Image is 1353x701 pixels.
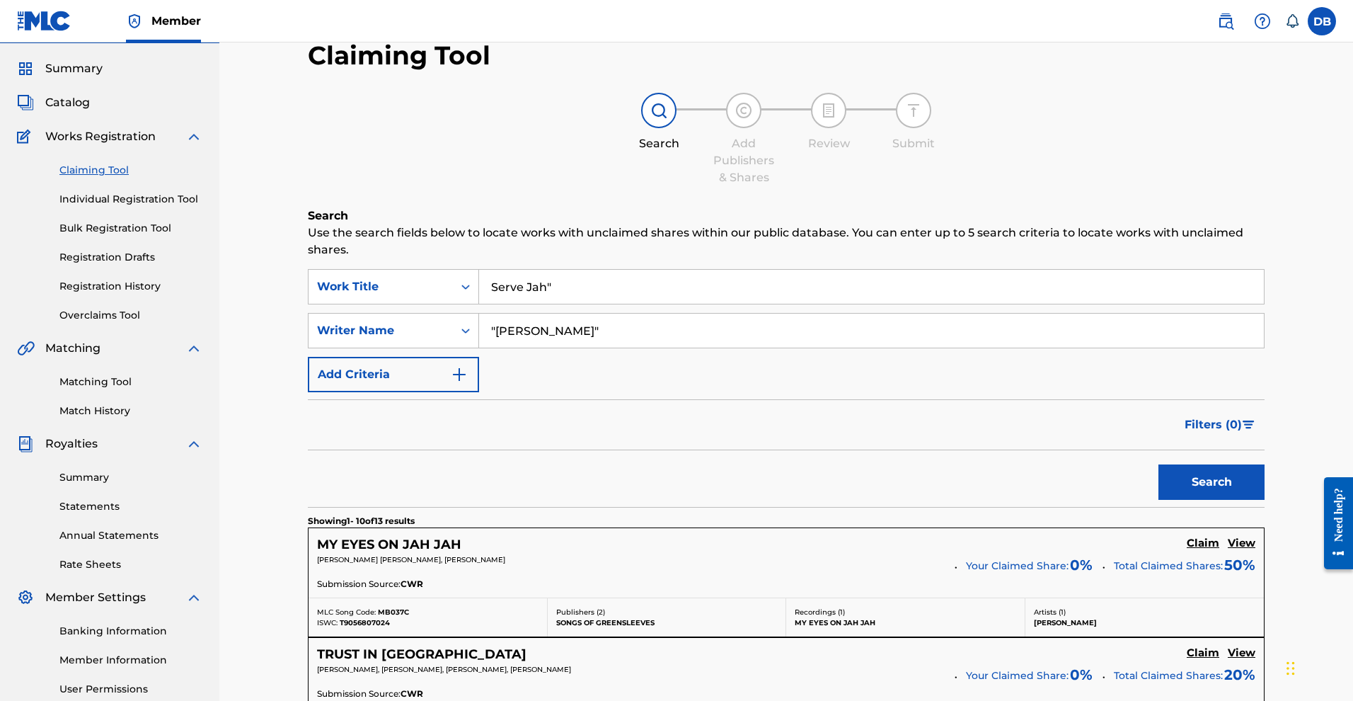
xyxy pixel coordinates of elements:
[308,207,1265,224] h6: Search
[151,13,201,29] span: Member
[1185,416,1242,433] span: Filters ( 0 )
[378,608,409,617] span: MB037C
[878,135,949,152] div: Submit
[308,515,415,528] p: Showing 1 - 10 of 13 results
[1217,13,1234,30] img: search
[966,559,1069,574] span: Your Claimed Share:
[17,94,90,111] a: CatalogCatalog
[59,221,202,236] a: Bulk Registration Tool
[59,557,202,572] a: Rate Sheets
[317,688,401,700] span: Submission Source:
[59,375,202,389] a: Matching Tool
[1243,421,1255,429] img: filter
[126,13,143,30] img: Top Rightsholder
[401,578,423,591] span: CWR
[1285,14,1299,28] div: Notifications
[59,163,202,178] a: Claiming Tool
[1158,465,1265,500] button: Search
[1034,607,1256,617] p: Artists ( 1 )
[1224,664,1255,685] span: 20 %
[1187,646,1219,660] h5: Claim
[59,624,202,639] a: Banking Information
[59,250,202,265] a: Registration Drafts
[317,618,338,627] span: ISWC:
[340,618,390,627] span: T9056807024
[556,617,778,628] p: SONGS OF GREENSLEEVES
[451,366,468,383] img: 9d2ae6d4665cec9f34b9.svg
[1228,537,1255,552] a: View
[1282,633,1353,701] iframe: Chat Widget
[59,653,202,668] a: Member Information
[1070,664,1093,685] span: 0 %
[623,135,694,152] div: Search
[59,192,202,207] a: Individual Registration Tool
[650,102,667,119] img: step indicator icon for Search
[1187,537,1219,550] h5: Claim
[45,589,146,606] span: Member Settings
[185,128,202,145] img: expand
[45,94,90,111] span: Catalog
[401,688,423,700] span: CWR
[317,665,571,674] span: [PERSON_NAME], [PERSON_NAME], [PERSON_NAME], [PERSON_NAME]
[17,340,35,357] img: Matching
[820,102,837,119] img: step indicator icon for Review
[1034,617,1256,628] p: [PERSON_NAME]
[17,589,34,606] img: Member Settings
[17,128,35,145] img: Works Registration
[59,528,202,543] a: Annual Statements
[1228,646,1255,660] h5: View
[317,537,461,553] h5: MY EYES ON JAH JAH
[317,278,444,295] div: Work Title
[735,102,752,119] img: step indicator icon for Add Publishers & Shares
[17,94,34,111] img: Catalog
[793,135,864,152] div: Review
[795,607,1016,617] p: Recordings ( 1 )
[17,60,103,77] a: SummarySummary
[59,499,202,514] a: Statements
[317,555,505,564] span: [PERSON_NAME] [PERSON_NAME], [PERSON_NAME]
[1313,462,1353,586] iframe: Resource Center
[1114,669,1223,682] span: Total Claimed Shares:
[308,224,1265,258] p: Use the search fields below to locate works with unclaimed shares within our public database. You...
[556,607,778,617] p: Publishers ( 2 )
[59,470,202,485] a: Summary
[17,11,71,31] img: MLC Logo
[308,269,1265,507] form: Search Form
[795,617,1016,628] p: MY EYES ON JAH JAH
[17,435,34,452] img: Royalties
[1308,7,1336,35] div: User Menu
[1254,13,1271,30] img: help
[59,404,202,418] a: Match History
[317,646,526,663] h5: TRUST IN JAH
[308,40,490,72] h2: Claiming Tool
[1176,407,1265,443] button: Filters (0)
[905,102,922,119] img: step indicator icon for Submit
[185,340,202,357] img: expand
[1070,554,1093,576] span: 0 %
[1228,537,1255,550] h5: View
[59,682,202,697] a: User Permissions
[59,279,202,294] a: Registration History
[45,128,156,145] span: Works Registration
[185,435,202,452] img: expand
[45,435,98,452] span: Royalties
[1114,559,1223,572] span: Total Claimed Shares:
[1224,554,1255,576] span: 50 %
[708,135,779,186] div: Add Publishers & Shares
[59,308,202,323] a: Overclaims Tool
[17,60,34,77] img: Summary
[185,589,202,606] img: expand
[308,357,479,392] button: Add Criteria
[1248,7,1277,35] div: Help
[1228,646,1255,662] a: View
[966,668,1069,683] span: Your Claimed Share:
[317,608,376,617] span: MLC Song Code:
[45,60,103,77] span: Summary
[1211,7,1240,35] a: Public Search
[1286,647,1295,690] div: Drag
[317,578,401,591] span: Submission Source:
[317,322,444,339] div: Writer Name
